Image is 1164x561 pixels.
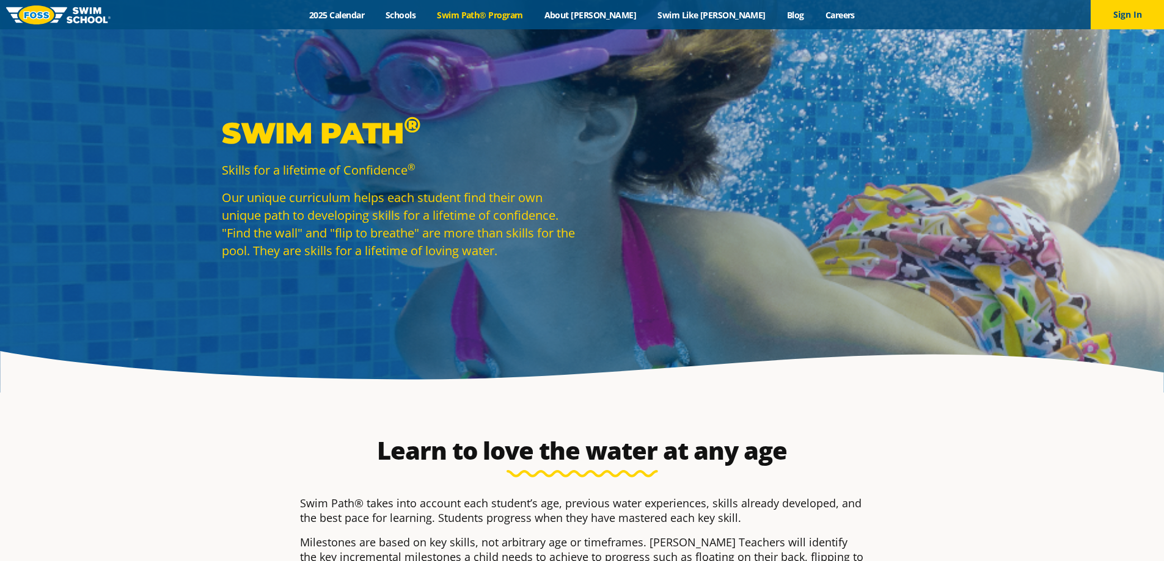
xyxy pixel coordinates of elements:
sup: ® [408,161,415,173]
p: Skills for a lifetime of Confidence [222,161,576,179]
a: Swim Like [PERSON_NAME] [647,9,777,21]
a: Blog [776,9,814,21]
a: Swim Path® Program [426,9,533,21]
img: FOSS Swim School Logo [6,5,111,24]
a: About [PERSON_NAME] [533,9,647,21]
h2: Learn to love the water at any age [294,436,871,465]
p: Our unique curriculum helps each student find their own unique path to developing skills for a li... [222,189,576,259]
a: Schools [375,9,426,21]
p: Swim Path® takes into account each student’s age, previous water experiences, skills already deve... [300,496,865,525]
a: Careers [814,9,865,21]
a: 2025 Calendar [299,9,375,21]
sup: ® [404,111,420,138]
p: Swim Path [222,115,576,151]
